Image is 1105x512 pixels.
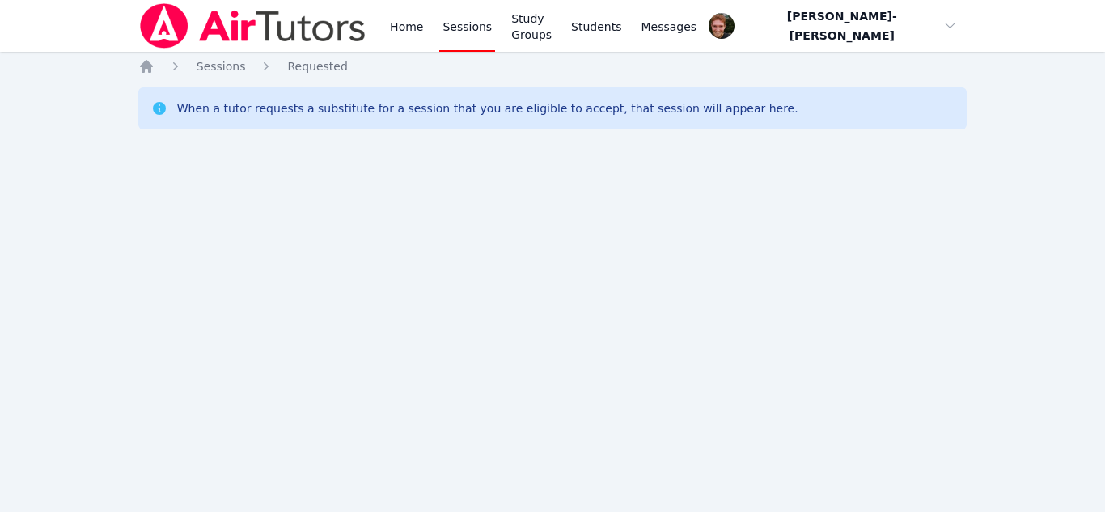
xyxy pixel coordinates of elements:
[197,58,246,74] a: Sessions
[287,58,347,74] a: Requested
[138,58,967,74] nav: Breadcrumb
[138,3,367,49] img: Air Tutors
[197,60,246,73] span: Sessions
[641,19,697,35] span: Messages
[287,60,347,73] span: Requested
[177,100,798,116] div: When a tutor requests a substitute for a session that you are eligible to accept, that session wi...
